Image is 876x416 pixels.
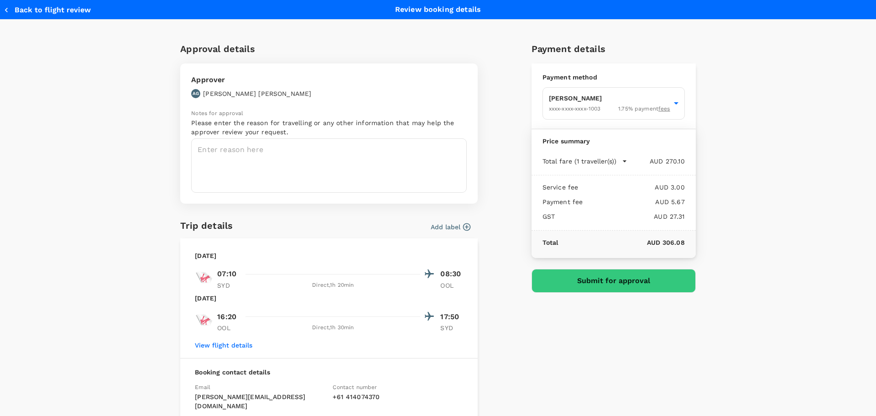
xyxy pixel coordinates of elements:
[191,74,311,85] p: Approver
[191,118,467,137] p: Please enter the reason for travelling or any other information that may help the approver review...
[217,311,236,322] p: 16:20
[542,157,627,166] button: Total fare (1 traveller(s))
[195,294,216,303] p: [DATE]
[217,323,240,332] p: OOL
[555,212,685,221] p: AUD 27.31
[180,218,233,233] h6: Trip details
[440,269,463,279] p: 08:30
[195,368,463,377] p: Booking contact details
[195,251,216,260] p: [DATE]
[578,183,684,192] p: AUD 3.00
[558,238,684,247] p: AUD 306.08
[532,269,696,293] button: Submit for approval
[203,89,311,98] p: [PERSON_NAME] [PERSON_NAME]
[195,269,213,287] img: VA
[395,4,481,15] p: Review booking details
[542,157,616,166] p: Total fare (1 traveller(s))
[532,42,696,56] h6: Payment details
[180,42,478,56] h6: Approval details
[549,105,601,112] span: XXXX-XXXX-XXXX-1003
[217,281,240,290] p: SYD
[431,222,470,232] button: Add label
[542,87,685,120] div: [PERSON_NAME]XXXX-XXXX-XXXX-10031.75% paymentfees
[195,384,210,390] span: Email
[542,183,579,192] p: Service fee
[542,137,685,146] p: Price summary
[542,73,685,82] p: Payment method
[549,94,670,103] p: [PERSON_NAME]
[542,212,555,221] p: GST
[195,342,252,349] button: View flight details
[191,109,467,118] p: Notes for approval
[195,392,325,411] p: [PERSON_NAME][EMAIL_ADDRESS][DOMAIN_NAME]
[627,157,685,166] p: AUD 270.10
[658,105,670,112] u: fees
[440,281,463,290] p: OOL
[245,281,420,290] div: Direct , 1h 20min
[333,384,377,390] span: Contact number
[195,311,213,329] img: VA
[333,392,463,401] p: + 61 414074370
[583,197,684,206] p: AUD 5.67
[217,269,236,279] p: 07:10
[440,311,463,322] p: 17:50
[4,5,91,15] button: Back to flight review
[245,323,420,332] div: Direct , 1h 30min
[542,238,558,247] p: Total
[440,323,463,332] p: SYD
[193,90,199,97] p: AG
[618,105,670,114] span: 1.75 % payment
[542,197,583,206] p: Payment fee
